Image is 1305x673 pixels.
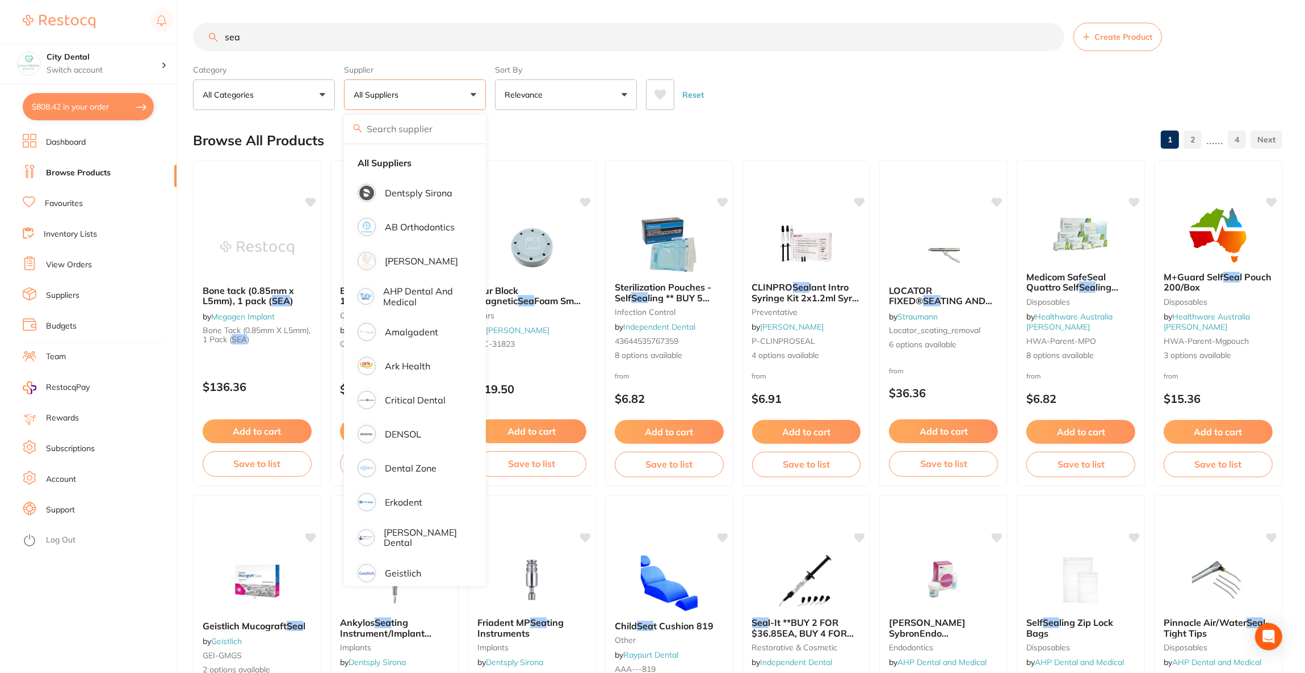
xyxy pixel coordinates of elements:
button: Reset [679,79,707,110]
span: by [1026,657,1124,667]
img: Self Sealing Zip Lock Bags [1044,552,1118,608]
img: Bur Block Magnetic Sea Foam Small 8 Hole [495,220,569,276]
b: Pinnacle Air/Water Seal-Tight Tips [1164,617,1273,638]
b: Geistlich Mucograft Seal [203,621,312,631]
label: Sort By [495,65,637,75]
img: Erkodent [359,495,374,510]
b: Bone tack (0.85mm x L5mm), 1 pack (SEA) [203,285,312,306]
input: Search Products [193,23,1064,51]
span: CLINPRO [752,281,793,293]
span: ) [247,334,249,344]
span: by [203,312,275,322]
span: by [203,636,242,646]
button: $808.42 in your order [23,93,154,120]
p: $6.82 [615,392,724,405]
span: Medicom SafeSeal Quattro Self [1026,271,1106,293]
button: All Suppliers [344,79,486,110]
img: Pinnacle Air/Water Seal-Tight Tips [1181,552,1255,608]
a: Account [46,474,76,485]
b: Kerr SybronEndo Pulp Canal Sealer Pulp Canal Sealer [889,617,998,638]
label: Category [193,65,335,75]
b: Friadent MP Seating Instruments [477,617,586,638]
span: Bone tack (0.85mm x L5mm), 1 pack ( [203,325,310,344]
button: Save to list [889,451,998,476]
em: Sea [752,617,769,628]
span: CC-31823 [477,339,515,349]
img: AHP Dental and Medical [359,290,372,303]
span: [PERSON_NAME] SybronEndo [MEDICAL_DATA] Canal [889,617,967,659]
a: Inventory Lists [44,229,97,240]
img: M+Guard Self Seal Pouch 200/Box [1181,206,1255,263]
a: AHP Dental and Medical [897,657,987,667]
b: Ankylos Seating Instrument/Implant Driver [340,617,449,638]
span: Elastics Amber Heavy 1/4" [340,285,434,306]
p: Relevance [505,89,547,100]
span: Geistlich Mucograft [203,620,287,632]
span: 8 options available [615,350,724,361]
span: 8 options available [1026,350,1135,361]
a: Dentsply Sirona [486,657,543,667]
label: Supplier [344,65,486,75]
span: from [752,372,767,380]
p: Dental Zone [385,463,437,473]
small: orthodontics [340,311,449,320]
a: Budgets [46,321,77,332]
p: Critical Dental [385,395,446,405]
span: Pinnacle Air/Water [1164,617,1247,628]
button: Add to cart [889,419,998,443]
span: ting Instrument/Implant Driver [340,617,431,649]
p: Amalgadent [385,327,438,337]
span: locator_seating_removal [889,325,980,335]
em: Sea [1223,271,1240,283]
a: AHP Dental and Medical [1172,657,1261,667]
em: Sea [287,620,303,632]
a: Suppliers [46,290,79,301]
span: by [889,657,987,667]
a: 2 [1184,128,1202,151]
a: Dentsply Sirona [349,657,406,667]
span: M+Guard Self [1164,271,1223,283]
img: Dentsply Sirona [359,186,374,200]
img: DENSOL [359,427,374,441]
span: by [477,657,543,667]
span: t Cushion 819 [653,620,714,632]
img: CLINPRO Sealant Intro Syringe Kit 2x1.2ml Syr & Accessorie [769,216,843,273]
em: Sea [637,620,653,632]
span: HWA-parent-MPO [1026,336,1096,346]
img: Sterilization Pouches - Self Sealing ** BUY 5 RECEIVE 1 FREE ** [632,216,706,273]
span: Friadent MP [477,617,530,628]
p: Erkodent [385,497,422,507]
img: Dental Zone [359,461,374,476]
span: OT-500-303 [340,339,384,349]
img: Medicom SafeSeal Quattro Self Sealing Sterilisation Pouches 200/Box [1044,206,1118,263]
p: $36.36 [889,386,998,399]
button: Add to cart [615,420,724,444]
em: Sea [518,295,534,306]
small: implants [340,643,449,652]
span: l-Tight Tips [1164,617,1269,638]
p: AB Orthodontics [385,222,455,232]
a: Healthware Australia [PERSON_NAME] [1026,312,1113,332]
b: Elastics Amber Heavy 1/4" Sea Lion 50 pks of 100 [340,285,449,306]
p: [PERSON_NAME] Dental [384,527,465,548]
small: disposables [1164,643,1273,652]
a: Support [46,504,75,516]
p: $61.82 [340,382,449,396]
p: $6.82 [1026,392,1135,405]
a: Restocq Logo [23,9,95,35]
img: Restocq Logo [23,15,95,28]
span: Child [615,620,637,632]
em: Sea [793,281,809,293]
b: Child Seat Cushion 819 [615,621,724,631]
img: Seal-It **BUY 2 FOR $36.85EA, BUY 4 FOR $32.45EA, OR BUY 6 FOR $28.75EA [769,552,843,608]
b: Seal-It **BUY 2 FOR $36.85EA, BUY 4 FOR $32.45EA, OR BUY 6 FOR $28.75EA [752,617,861,638]
span: by [340,325,412,335]
img: Friadent MP Seating Instruments [495,552,569,608]
b: Self Sealing Zip Lock Bags [1026,617,1135,638]
span: l [303,620,305,632]
b: Medicom SafeSeal Quattro Self Sealing Sterilisation Pouches 200/Box [1026,272,1135,293]
a: Log Out [46,535,75,546]
h2: Browse All Products [193,133,324,149]
input: Search supplier [344,115,486,143]
button: Relevance [495,79,637,110]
